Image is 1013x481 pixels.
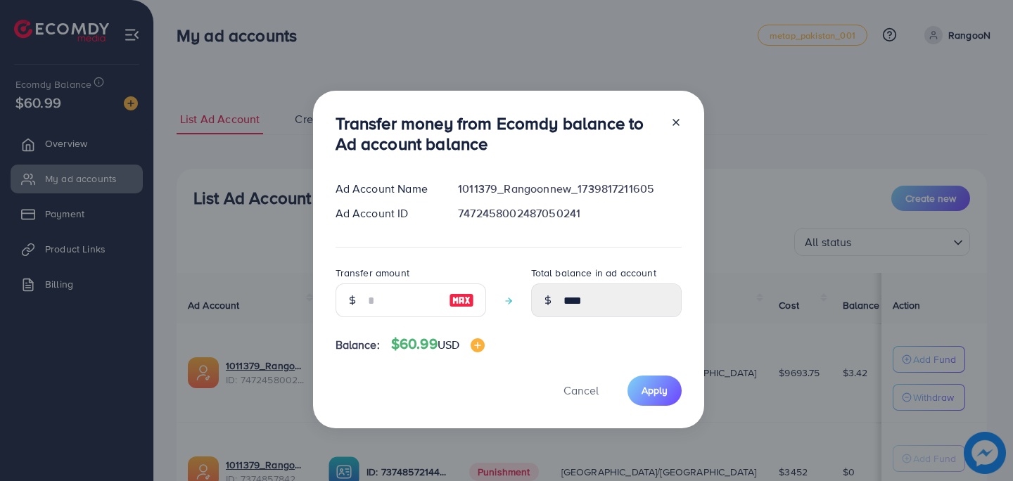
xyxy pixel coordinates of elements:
div: 7472458002487050241 [447,205,692,222]
div: 1011379_Rangoonnew_1739817211605 [447,181,692,197]
label: Total balance in ad account [531,266,656,280]
div: Ad Account Name [324,181,447,197]
h4: $60.99 [391,335,485,353]
button: Apply [627,376,682,406]
h3: Transfer money from Ecomdy balance to Ad account balance [336,113,659,154]
label: Transfer amount [336,266,409,280]
span: Balance: [336,337,380,353]
span: Cancel [563,383,599,398]
img: image [471,338,485,352]
button: Cancel [546,376,616,406]
span: USD [438,337,459,352]
img: image [449,292,474,309]
div: Ad Account ID [324,205,447,222]
span: Apply [642,383,668,397]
